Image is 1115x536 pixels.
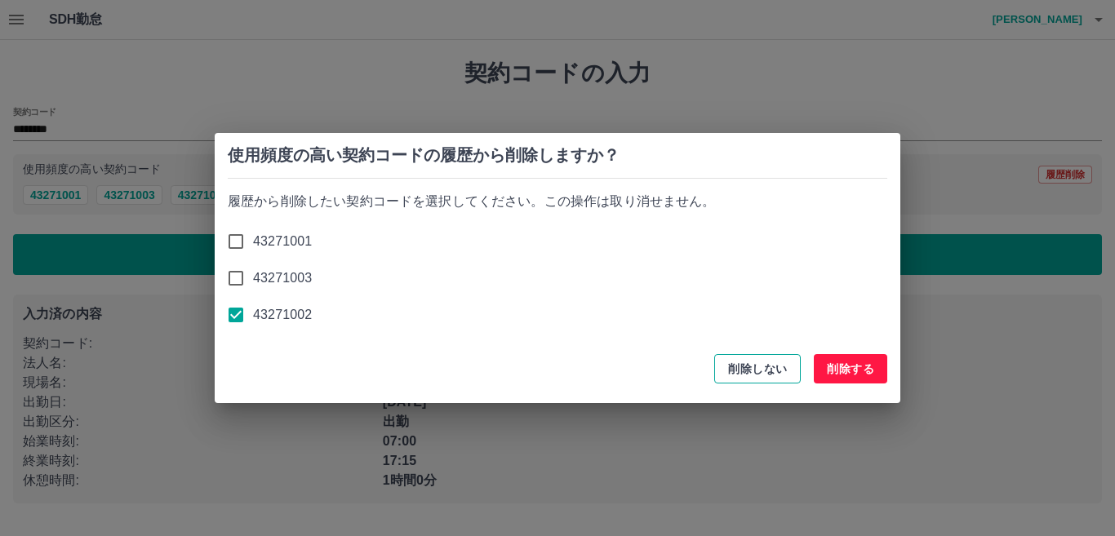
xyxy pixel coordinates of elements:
[215,133,900,178] h2: 使用頻度の高い契約コードの履歴から削除しますか？
[253,305,312,325] span: 43271002
[253,268,312,288] span: 43271003
[253,232,312,251] span: 43271001
[228,192,887,224] p: 履歴から削除したい契約コードを選択してください。この操作は取り消せません。
[714,354,801,383] button: 削除しない
[814,354,887,383] button: 削除する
